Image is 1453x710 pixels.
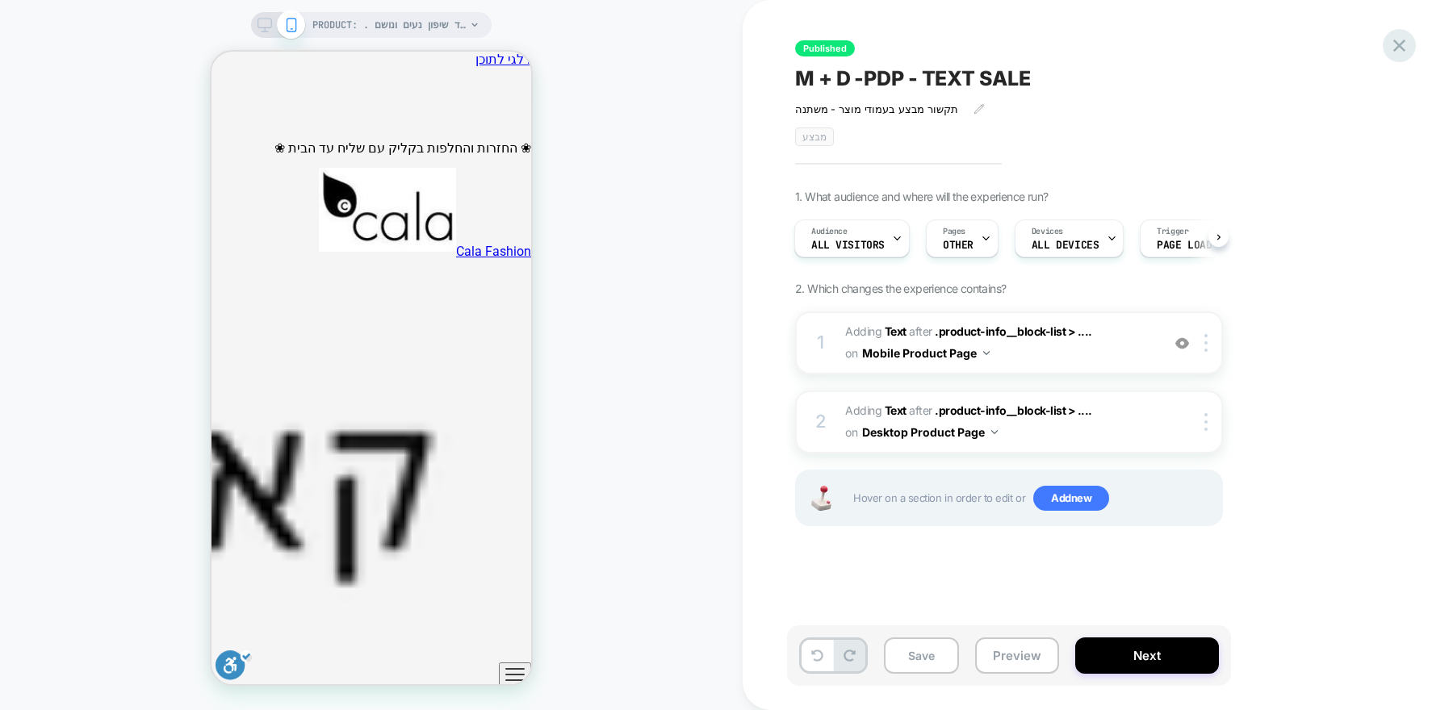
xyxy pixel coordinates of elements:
span: Hover on a section in order to edit or [853,486,1213,512]
img: close [1204,413,1208,431]
span: Adding [845,403,907,417]
span: M + D -PDP - TEXT SALE [795,66,1031,90]
button: סרגל נגישות [4,599,41,633]
button: Save [884,637,959,674]
span: Trigger [1157,226,1188,237]
img: down arrow [991,430,998,434]
span: .product-info__block-list > .... [935,403,1092,417]
div: 2 [813,406,829,438]
span: מבצע [795,127,834,146]
span: Add new [1033,486,1109,512]
span: All Visitors [811,240,885,251]
span: Pages [943,226,965,237]
span: תקשור מבצע בעמודי מוצר - משתנה [795,102,961,115]
img: crossed eye [1175,336,1189,350]
b: Text [885,403,907,417]
span: on [845,343,857,363]
span: 1. What audience and where will the experience run? [795,190,1048,203]
span: Cala Fashion [245,192,320,207]
span: AFTER [909,324,932,338]
button: Mobile Product Page [862,341,990,365]
span: .product-info__block-list > .... [935,324,1092,338]
button: Desktop Product Page [862,420,998,444]
div: 1 [813,327,829,359]
span: AFTER [909,403,932,417]
button: Next [1075,637,1219,674]
img: down arrow [983,351,990,355]
img: close [1204,334,1208,352]
span: 2. Which changes the experience contains? [795,282,1006,295]
img: Joystick [805,486,837,511]
span: PRODUCT: . שמלת וינטג׳ , רצף פרחים קטנים, בד שיפון נעים ונושם [312,12,466,38]
span: ALL DEVICES [1032,240,1099,251]
span: OTHER [943,240,974,251]
span: on [845,422,857,442]
span: Devices [1032,226,1063,237]
span: Published [795,40,855,56]
b: Text [885,324,907,338]
span: Audience [811,226,848,237]
span: Adding [845,324,907,338]
button: Preview [975,637,1059,674]
span: Page Load [1157,240,1212,251]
